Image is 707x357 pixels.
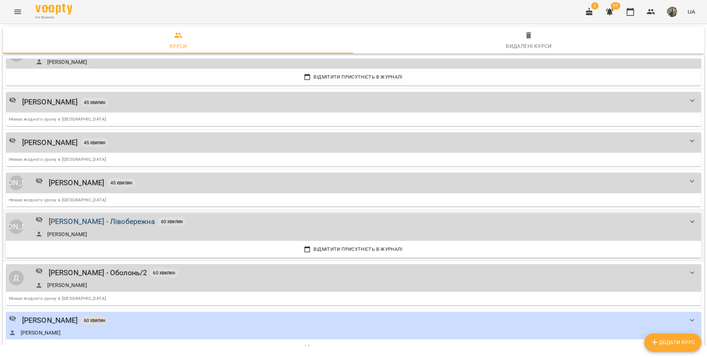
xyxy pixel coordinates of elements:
[150,270,178,276] span: 60 хвилин
[11,245,696,253] span: Відмітити присутність в Журналі
[9,137,16,144] svg: Приватний урок
[9,176,24,190] div: [PERSON_NAME]
[9,117,106,122] span: Немає жодного уроку в [GEOGRAPHIC_DATA]
[35,15,72,20] span: For Business
[22,96,78,108] a: [PERSON_NAME]
[47,231,87,238] a: [PERSON_NAME]
[644,333,701,351] button: Додати Курс
[9,342,698,353] button: Відмітити присутність в Журналі
[683,173,701,190] button: show more
[683,264,701,282] button: show more
[81,139,108,146] span: 45 хвилин
[506,42,552,51] div: Видалені курси
[9,315,16,322] svg: Приватний урок
[9,72,698,83] button: Відмітити присутність в Журналі
[49,267,147,278] a: [PERSON_NAME] - Оболонь/2
[22,315,78,326] a: [PERSON_NAME]
[22,137,78,148] a: [PERSON_NAME]
[11,73,696,81] span: Відмітити присутність в Журналі
[9,3,27,21] button: Menu
[9,296,106,301] span: Немає жодного уроку в [GEOGRAPHIC_DATA]
[684,5,698,18] button: UA
[107,180,135,186] span: 45 хвилин
[683,92,701,110] button: show more
[35,216,43,223] svg: Приватний урок
[9,197,106,202] span: Немає жодного уроку в [GEOGRAPHIC_DATA]
[47,281,87,289] a: [PERSON_NAME]
[47,58,87,66] a: [PERSON_NAME]
[158,218,186,225] span: 60 хвилин
[35,267,43,274] svg: Приватний урок
[667,7,677,17] img: d95d3a1f5a58f9939815add2f0358ac8.jpg
[35,4,72,14] img: Voopty Logo
[81,317,108,323] span: 60 хвилин
[169,42,187,51] div: Курси
[683,213,701,231] button: show more
[49,177,104,188] a: [PERSON_NAME]
[81,99,108,105] span: 45 хвилин
[683,132,701,150] button: show more
[650,338,695,347] span: Додати Курс
[9,219,24,234] div: [PERSON_NAME]
[591,2,598,10] span: 2
[687,8,695,15] span: UA
[9,244,698,255] button: Відмітити присутність в Журналі
[683,312,701,329] button: show more
[49,216,155,227] a: [PERSON_NAME] - Лівобережна
[9,96,16,104] svg: Приватний урок
[9,157,106,162] span: Немає жодного уроку в [GEOGRAPHIC_DATA]
[35,177,43,184] svg: Приватний урок
[9,271,24,285] div: Д
[611,2,620,10] span: 37
[21,329,61,336] a: [PERSON_NAME]
[11,344,696,352] span: Відмітити присутність в Журналі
